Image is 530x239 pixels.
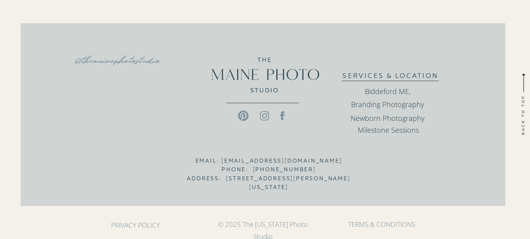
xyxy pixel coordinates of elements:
[348,219,416,226] a: Terms & Conditions
[520,87,526,143] a: back to top
[324,112,452,121] h3: Newborn Photography
[324,98,452,107] h3: Branding Photography
[65,53,170,68] a: @themainephotostudio
[110,219,162,227] a: privacy policy
[338,70,444,80] h2: SERVICES & LOCATION
[187,156,351,176] h3: Email: [EMAIL_ADDRESS][DOMAIN_NAME] Phone: [PHONE_NUMBER] Address: [STREET_ADDRESS][PERSON_NAME][...
[324,85,452,94] h3: Biddeford ME,
[214,219,312,228] nav: © 2025 The [US_STATE] Photo Studio
[325,124,452,133] h3: Milestone Sessions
